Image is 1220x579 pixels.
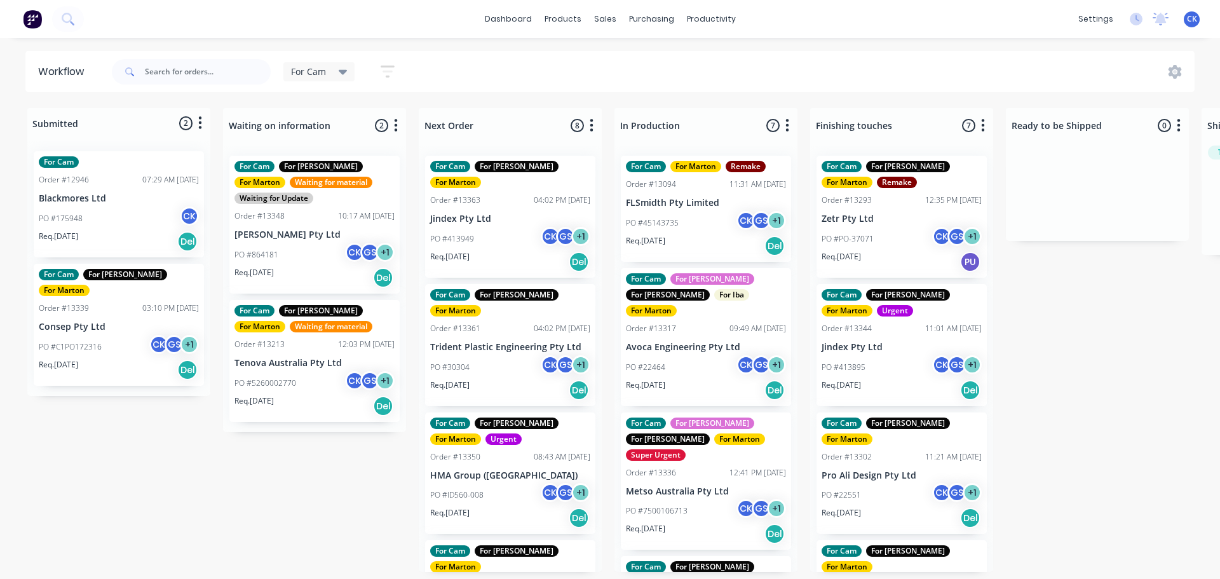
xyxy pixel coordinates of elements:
div: For Marton [822,561,872,573]
div: Order #13302 [822,451,872,463]
div: 12:41 PM [DATE] [729,467,786,479]
div: For [PERSON_NAME] [626,289,710,301]
p: PO #5260002770 [234,378,296,389]
div: CK [149,335,168,354]
div: For Marton [430,561,481,573]
div: Del [177,360,198,380]
div: settings [1072,10,1120,29]
div: Urgent [485,433,522,445]
div: Del [960,508,980,528]
div: For [PERSON_NAME] [670,273,754,285]
div: For Marton [430,305,481,317]
div: CK [541,227,560,246]
div: For Marton [234,177,285,188]
div: Remake [877,177,917,188]
p: Req. [DATE] [822,379,861,391]
div: CK [345,243,364,262]
div: For Cam [626,561,666,573]
div: 11:21 AM [DATE] [925,451,982,463]
p: PO #C1PO172316 [39,341,102,353]
div: 08:43 AM [DATE] [534,451,590,463]
div: For [PERSON_NAME] [279,305,363,317]
div: Workflow [38,64,90,79]
div: For Marton [822,305,872,317]
div: products [538,10,588,29]
div: For Marton [39,285,90,296]
div: Waiting for material [290,321,372,332]
p: PO #PO-37071 [822,233,874,245]
div: Urgent [877,305,913,317]
div: For Marton [430,433,481,445]
input: Search for orders... [145,59,271,85]
p: HMA Group ([GEOGRAPHIC_DATA]) [430,470,590,481]
div: For [PERSON_NAME] [866,161,950,172]
div: GS [752,355,771,374]
p: Req. [DATE] [430,251,470,262]
div: GS [360,243,379,262]
div: purchasing [623,10,681,29]
div: For Cam [234,161,274,172]
div: GS [752,211,771,230]
div: For Cam [430,418,470,429]
div: GS [947,227,966,246]
div: Del [764,236,785,256]
div: For CamOrder #1294607:29 AM [DATE]Blackmores LtdPO #175948CKReq.[DATE]Del [34,151,204,257]
div: Del [569,252,589,272]
div: Order #13361 [430,323,480,334]
div: GS [556,483,575,502]
div: Del [764,380,785,400]
div: + 1 [767,355,786,374]
div: Del [373,268,393,288]
div: Del [960,380,980,400]
div: CK [541,483,560,502]
p: Jindex Pty Ltd [822,342,982,353]
div: GS [947,483,966,502]
div: For [PERSON_NAME] [475,545,559,557]
p: PO #45143735 [626,217,679,229]
div: For Cam [822,161,862,172]
div: CK [736,355,756,374]
div: Super Urgent [626,449,686,461]
div: GS [360,371,379,390]
p: Trident Plastic Engineering Pty Ltd [430,342,590,353]
div: GS [556,355,575,374]
a: dashboard [478,10,538,29]
div: For CamFor [PERSON_NAME]For MartonOrder #1330211:21 AM [DATE]Pro Ali Design Pty LtdPO #22551CKGS+... [817,412,987,535]
p: Req. [DATE] [430,507,470,519]
p: PO #864181 [234,249,278,261]
p: Req. [DATE] [234,267,274,278]
div: + 1 [963,483,982,502]
div: GS [752,499,771,518]
div: Waiting for material [290,177,372,188]
div: Remake [726,161,766,172]
p: Req. [DATE] [39,231,78,242]
div: For Cam [39,156,79,168]
p: PO #175948 [39,213,83,224]
p: Zetr Pty Ltd [822,214,982,224]
div: For [PERSON_NAME] [475,289,559,301]
div: Del [177,231,198,252]
div: For Marton [670,161,721,172]
div: For Marton [626,305,677,317]
div: For Cam [626,273,666,285]
div: CK [180,207,199,226]
p: Req. [DATE] [430,379,470,391]
div: Order #12946 [39,174,89,186]
div: For CamFor [PERSON_NAME]For MartonWaiting for materialOrder #1321312:03 PM [DATE]Tenova Australia... [229,300,400,422]
p: Req. [DATE] [626,235,665,247]
p: PO #30304 [430,362,470,373]
p: Req. [DATE] [234,395,274,407]
div: GS [947,355,966,374]
div: 11:31 AM [DATE] [729,179,786,190]
div: Order #13344 [822,323,872,334]
div: For [PERSON_NAME] [279,161,363,172]
p: [PERSON_NAME] Pty Ltd [234,229,395,240]
div: Order #13350 [430,451,480,463]
div: For [PERSON_NAME] [866,545,950,557]
div: + 1 [180,335,199,354]
div: + 1 [376,243,395,262]
p: Req. [DATE] [39,359,78,371]
div: For CamFor [PERSON_NAME]For MartonUrgentOrder #1335008:43 AM [DATE]HMA Group ([GEOGRAPHIC_DATA])P... [425,412,595,535]
div: 04:02 PM [DATE] [534,194,590,206]
div: For Cam [822,545,862,557]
